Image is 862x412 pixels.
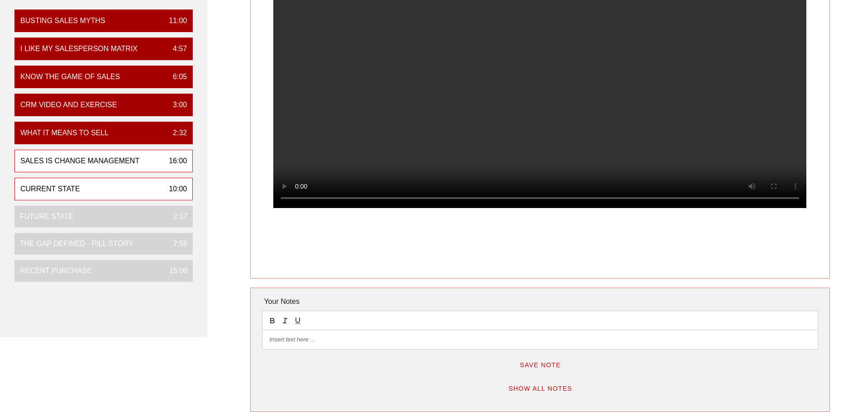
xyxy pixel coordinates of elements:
[20,99,117,110] div: CRM VIDEO and EXERCISE
[501,380,580,397] button: Show All Notes
[20,238,133,249] div: The Gap Defined - Pill Story
[20,265,92,276] div: Recent Purchase
[166,43,187,54] div: 4:57
[166,71,187,82] div: 6:05
[262,293,818,311] div: Your Notes
[20,43,138,54] div: I Like My Salesperson Matrix
[162,265,187,276] div: 15:00
[166,128,187,138] div: 2:32
[166,238,187,249] div: 7:58
[162,156,187,166] div: 16:00
[20,128,109,138] div: What it means to sell
[166,99,187,110] div: 3:00
[20,156,139,166] div: Sales is Change Management
[20,15,105,26] div: Busting Sales Myths
[20,211,74,222] div: Future State
[162,184,187,194] div: 10:00
[20,71,120,82] div: Know the Game of Sales
[519,361,561,369] span: Save Note
[20,184,80,194] div: Current State
[162,15,187,26] div: 11:00
[512,357,568,373] button: Save Note
[166,211,187,222] div: 2:17
[508,385,572,392] span: Show All Notes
